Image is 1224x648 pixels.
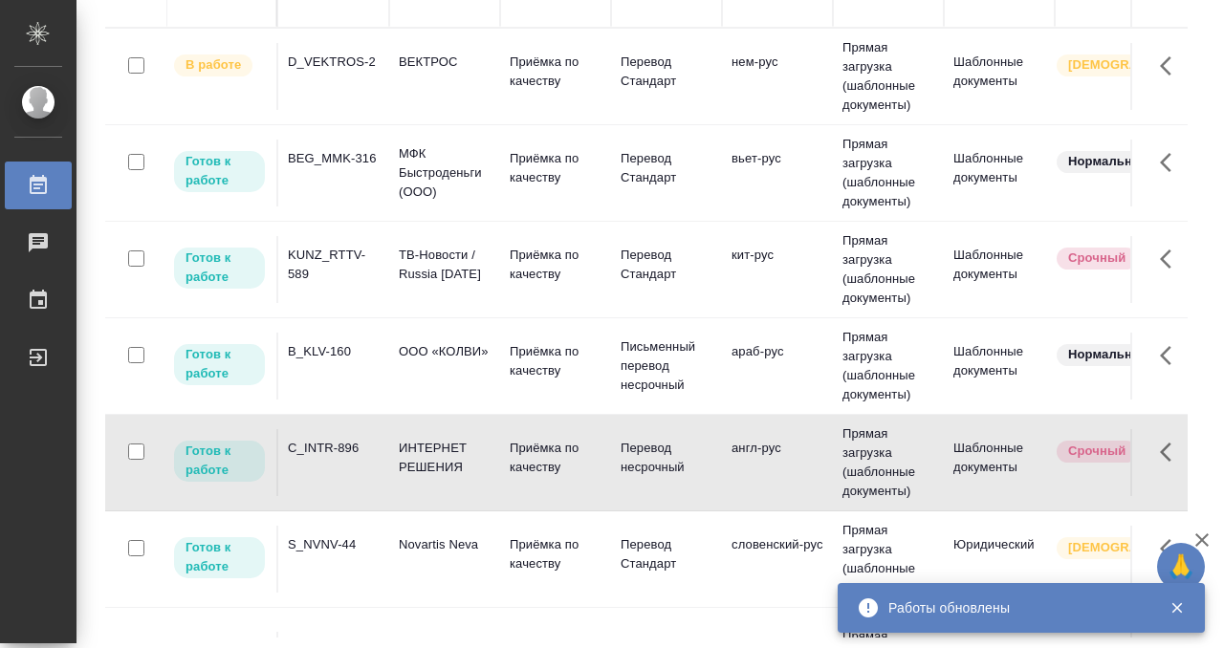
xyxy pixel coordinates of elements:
p: Срочный [1068,442,1126,461]
button: Здесь прячутся важные кнопки [1148,526,1194,572]
button: 🙏 [1157,543,1205,591]
td: Прямая загрузка (шаблонные документы) [833,29,944,124]
p: [DEMOGRAPHIC_DATA] [1068,538,1164,557]
span: 🙏 [1165,547,1197,587]
p: Novartis Neva [399,535,491,554]
td: англ-рус [722,429,833,496]
p: [DEMOGRAPHIC_DATA] [1068,55,1164,75]
td: Прямая загрузка (шаблонные документы) [833,125,944,221]
div: Исполнитель может приступить к работе [172,149,267,194]
p: В работе [186,55,241,75]
p: Готов к работе [186,442,253,480]
td: Шаблонные документы [944,43,1055,110]
p: Готов к работе [186,248,253,287]
p: Приёмка по качеству [510,149,601,187]
p: Перевод несрочный [621,439,712,477]
td: Прямая загрузка (шаблонные документы) [833,415,944,510]
p: ИНТЕРНЕТ РЕШЕНИЯ [399,439,491,477]
td: нем-рус [722,43,833,110]
div: S_NVNV-44 [288,535,380,554]
button: Здесь прячутся важные кнопки [1148,429,1194,475]
p: Письменный перевод несрочный [621,337,712,395]
p: ООО «КОЛВИ» [399,342,491,361]
p: Готов к работе [186,538,253,576]
p: Приёмка по качеству [510,53,601,91]
p: Перевод Стандарт [621,535,712,573]
div: Исполнитель может приступить к работе [172,246,267,291]
td: Шаблонные документы [944,429,1055,496]
div: Исполнитель выполняет работу [172,53,267,78]
p: Перевод Стандарт [621,246,712,284]
td: Юридический [944,526,1055,593]
p: ВЕКТРОС [399,53,491,72]
td: Шаблонные документы [944,236,1055,303]
p: Перевод Стандарт [621,149,712,187]
p: Приёмка по качеству [510,439,601,477]
div: Исполнитель может приступить к работе [172,535,267,580]
div: B_KLV-160 [288,342,380,361]
button: Здесь прячутся важные кнопки [1148,140,1194,185]
p: Нормальный [1068,345,1150,364]
div: Исполнитель может приступить к работе [172,342,267,387]
div: C_INTR-896 [288,439,380,458]
td: Шаблонные документы [944,333,1055,400]
p: ТВ-Новости / Russia [DATE] [399,246,491,284]
td: араб-рус [722,333,833,400]
button: Здесь прячутся важные кнопки [1148,236,1194,282]
div: Исполнитель может приступить к работе [172,439,267,484]
td: кит-рус [722,236,833,303]
p: Приёмка по качеству [510,246,601,284]
p: Приёмка по качеству [510,342,601,380]
td: Прямая загрузка (шаблонные документы) [833,318,944,414]
div: BEG_MMK-316 [288,149,380,168]
p: Готов к работе [186,345,253,383]
td: Шаблонные документы [944,140,1055,206]
div: Работы обновлены [888,598,1141,617]
p: Перевод Стандарт [621,53,712,91]
button: Здесь прячутся важные кнопки [1148,43,1194,89]
td: Прямая загрузка (шаблонные документы) [833,511,944,607]
p: Готов к работе [186,152,253,190]
button: Закрыть [1157,599,1196,616]
td: Прямая загрузка (шаблонные документы) [833,222,944,317]
div: KUNZ_RTTV-589 [288,246,380,284]
button: Здесь прячутся важные кнопки [1148,333,1194,378]
div: D_VEKTROS-2 [288,53,380,72]
td: вьет-рус [722,140,833,206]
td: словенский-рус [722,526,833,593]
p: Нормальный [1068,152,1150,171]
p: Срочный [1068,248,1126,268]
p: Приёмка по качеству [510,535,601,573]
p: МФК Быстроденьги (ООО) [399,144,491,202]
